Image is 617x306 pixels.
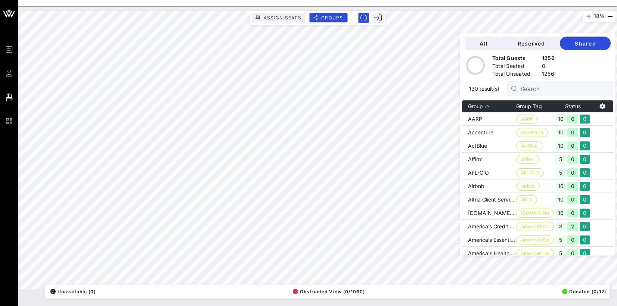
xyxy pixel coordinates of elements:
span: Americas Health I… [521,249,549,257]
div: 0 [567,209,578,218]
div: 5 [555,235,566,244]
button: All [465,37,502,50]
td: America’s Credit Unions [462,220,516,233]
div: 0 [580,141,590,150]
div: 0 [567,128,578,137]
div: 10 [555,195,566,204]
div: 0 [567,141,578,150]
div: 0 [580,209,590,218]
span: ActBlue [521,142,537,150]
td: [DOMAIN_NAME], Inc. [462,206,516,220]
button: Assign Seats [252,13,306,22]
td: AFL-CIO [462,166,516,179]
div: 0 [580,155,590,164]
span: Reserved [508,40,554,47]
span: [DOMAIN_NAME], Inc. [521,209,549,217]
td: Airbnb [462,179,516,193]
span: Group Tag [516,103,542,109]
div: 1256 [542,54,555,64]
div: 5 [555,249,566,258]
div: 0 [567,249,578,258]
span: Affirm [521,155,534,163]
span: Shared [566,40,605,47]
button: /Unavailable (0) [48,286,96,297]
div: / [50,289,56,294]
span: 130 result(s) [466,85,502,93]
div: 0 [580,168,590,177]
span: Assign Seats [263,15,301,21]
div: 0 [580,222,590,231]
span: America’s Credit … [521,222,549,231]
span: Groups [321,15,343,21]
div: 0 [542,62,555,72]
span: Altria [521,196,532,204]
div: 0 [567,235,578,244]
div: 8 [555,222,566,231]
td: AARP [462,112,516,126]
button: Groups [310,13,348,22]
td: America's Health Insurance Plan (AHIP) [462,247,516,260]
td: America’s Essential Hospitals [462,233,516,247]
span: Group [468,103,483,109]
span: Airbnb [521,182,535,190]
td: Altria Client Services [462,193,516,206]
span: All [471,40,496,47]
span: Obstructed View (0/1060) [293,289,365,294]
div: 0 [580,249,590,258]
th: Group Tag [516,100,554,112]
span: AARP [521,115,533,123]
span: Accenture [521,128,543,137]
button: Reserved [502,37,560,50]
td: Accenture [462,126,516,139]
div: 10 [555,182,566,191]
div: 18% [583,11,616,22]
div: 0 [580,115,590,124]
div: 0 [567,182,578,191]
span: Unavailable (0) [50,289,96,294]
button: Donated (0/12) [560,286,606,297]
div: 0 [580,128,590,137]
div: 0 [567,115,578,124]
div: 10 [555,128,566,137]
div: 0 [580,235,590,244]
div: Total Guests [492,54,539,64]
div: 0 [567,155,578,164]
th: Group: Sorted ascending. Activate to sort descending. [462,100,516,112]
button: Shared [560,37,611,50]
div: 10 [555,209,566,218]
div: 0 [567,195,578,204]
span: Donated (0/12) [562,289,606,294]
div: 10 [555,141,566,150]
div: 0 [567,168,578,177]
div: Total Seated [492,62,539,72]
div: 10 [555,115,566,124]
div: 5 [555,168,566,177]
span: America’s Essenti… [521,236,549,244]
div: 1256 [542,70,555,79]
th: Status [554,100,592,112]
span: AFL-CIO [521,169,539,177]
td: Affirm [462,153,516,166]
div: 5 [555,155,566,164]
td: ActBlue [462,139,516,153]
div: Total Unseated [492,70,539,79]
button: Obstructed View (0/1060) [291,286,365,297]
div: 2 [567,222,578,231]
div: 0 [580,195,590,204]
div: 0 [580,182,590,191]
